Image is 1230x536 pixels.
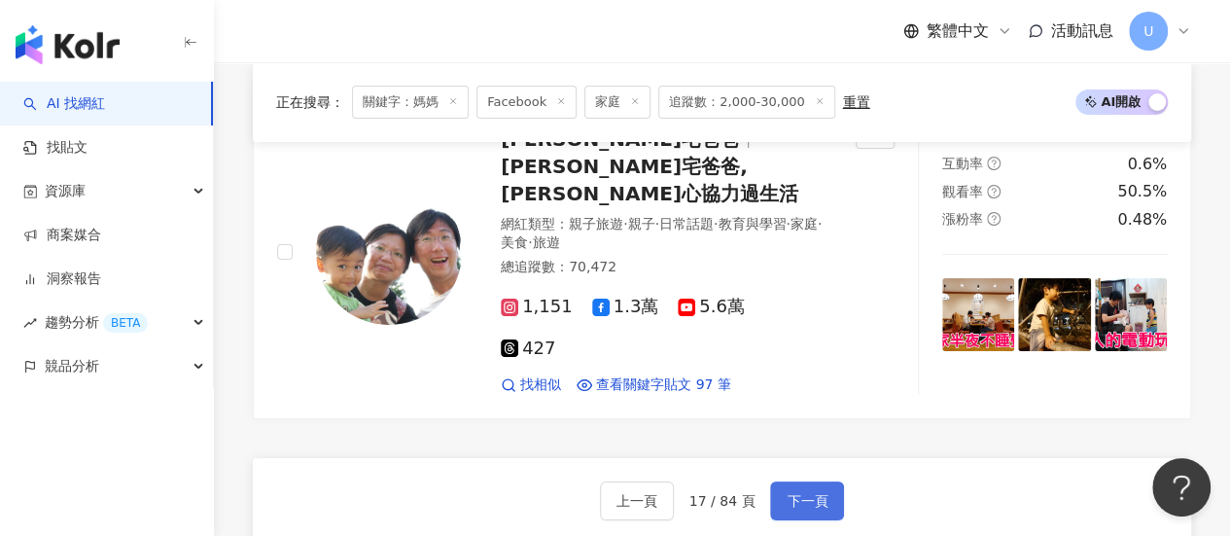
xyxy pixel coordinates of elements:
[23,94,105,114] a: searchAI 找網紅
[942,156,983,171] span: 互動率
[770,482,844,520] button: 下一頁
[927,20,989,42] span: 繁體中文
[501,127,740,151] span: [PERSON_NAME]宅爸爸
[659,216,714,232] span: 日常話題
[569,216,623,232] span: 親子旅遊
[316,179,462,325] img: KOL Avatar
[45,344,99,388] span: 競品分析
[942,211,983,227] span: 漲粉率
[501,375,561,395] a: 找相似
[501,258,832,277] div: 總追蹤數 ： 70,472
[627,216,654,232] span: 親子
[528,234,532,250] span: ·
[501,339,555,359] span: 427
[600,482,674,520] button: 上一頁
[1095,278,1167,350] img: post-image
[1018,278,1090,350] img: post-image
[501,155,798,205] span: [PERSON_NAME]宅爸爸,[PERSON_NAME]心協力過生活
[791,216,818,232] span: 家庭
[45,169,86,213] span: 資源庫
[1117,209,1167,231] div: 0.48%
[987,212,1001,226] span: question-circle
[942,278,1014,350] img: post-image
[786,216,790,232] span: ·
[1051,21,1113,40] span: 活動訊息
[23,138,88,158] a: 找貼文
[843,94,870,110] div: 重置
[1152,458,1211,517] iframe: Help Scout Beacon - Open
[16,25,120,64] img: logo
[689,493,756,509] span: 17 / 84 頁
[942,184,983,199] span: 觀看率
[714,216,718,232] span: ·
[532,234,559,250] span: 旅遊
[476,86,577,119] span: Facebook
[658,86,834,119] span: 追蹤數：2,000-30,000
[718,216,786,232] span: 教育與學習
[501,297,573,317] span: 1,151
[987,157,1001,170] span: question-circle
[501,234,528,250] span: 美食
[987,185,1001,198] span: question-circle
[1117,181,1167,202] div: 50.5%
[103,313,148,333] div: BETA
[253,86,1191,419] a: KOL Avatar[PERSON_NAME]宅爸爸[PERSON_NAME]宅爸爸,[PERSON_NAME]心協力過生活網紅類型：親子旅遊·親子·日常話題·教育與學習·家庭·美食·旅遊總追蹤...
[23,226,101,245] a: 商案媒合
[654,216,658,232] span: ·
[501,215,832,253] div: 網紅類型 ：
[623,216,627,232] span: ·
[520,375,561,395] span: 找相似
[787,493,827,509] span: 下一頁
[1143,20,1153,42] span: U
[23,269,101,289] a: 洞察報告
[818,216,822,232] span: ·
[584,86,650,119] span: 家庭
[616,493,657,509] span: 上一頁
[1127,154,1167,175] div: 0.6%
[352,86,469,119] span: 關鍵字：媽媽
[276,94,344,110] span: 正在搜尋 ：
[678,297,745,317] span: 5.6萬
[577,375,731,395] a: 查看關鍵字貼文 97 筆
[23,316,37,330] span: rise
[596,375,731,395] span: 查看關鍵字貼文 97 筆
[45,301,148,344] span: 趨勢分析
[592,297,659,317] span: 1.3萬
